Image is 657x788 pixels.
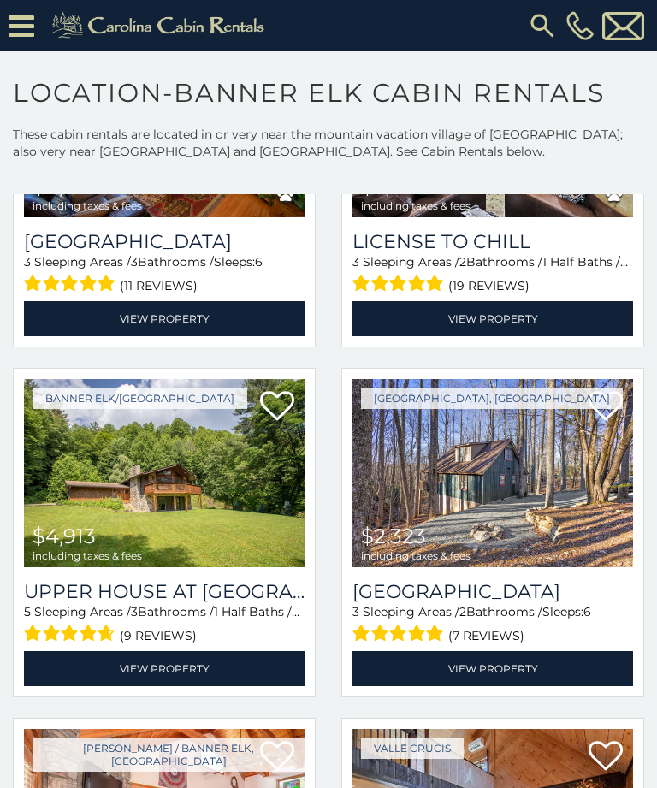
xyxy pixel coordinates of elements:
[352,580,633,603] a: [GEOGRAPHIC_DATA]
[131,254,138,270] span: 3
[33,388,247,409] a: Banner Elk/[GEOGRAPHIC_DATA]
[352,580,633,603] h3: Mountain Abbey
[352,253,633,297] div: Sleeping Areas / Bathrooms / Sleeps:
[352,301,633,336] a: View Property
[352,379,633,567] a: Mountain Abbey $2,323 including taxes & fees
[24,580,305,603] a: Upper House at [GEOGRAPHIC_DATA]
[120,275,198,297] span: (11 reviews)
[33,550,142,561] span: including taxes & fees
[448,625,524,647] span: (7 reviews)
[527,10,558,41] img: search-regular.svg
[24,301,305,336] a: View Property
[24,230,305,253] h3: River Valley View
[24,603,305,647] div: Sleeping Areas / Bathrooms / Sleeps:
[260,389,294,425] a: Add to favorites
[255,254,263,270] span: 6
[352,230,633,253] a: License to Chill
[562,11,598,40] a: [PHONE_NUMBER]
[24,604,31,619] span: 5
[352,379,633,567] img: Mountain Abbey
[361,738,464,759] a: Valle Crucis
[361,524,426,548] span: $2,323
[352,604,359,619] span: 3
[43,9,279,43] img: Khaki-logo.png
[352,603,633,647] div: Sleeping Areas / Bathrooms / Sleeps:
[583,604,591,619] span: 6
[352,651,633,686] a: View Property
[542,254,628,270] span: 1 Half Baths /
[24,230,305,253] a: [GEOGRAPHIC_DATA]
[24,253,305,297] div: Sleeping Areas / Bathrooms / Sleeps:
[24,379,305,567] a: Upper House at Tiffanys Estate $4,913 including taxes & fees
[352,254,359,270] span: 3
[361,200,471,211] span: including taxes & fees
[24,651,305,686] a: View Property
[24,379,305,567] img: Upper House at Tiffanys Estate
[589,739,623,775] a: Add to favorites
[361,550,471,561] span: including taxes & fees
[120,625,197,647] span: (9 reviews)
[361,388,623,409] a: [GEOGRAPHIC_DATA], [GEOGRAPHIC_DATA]
[214,604,299,619] span: 1 Half Baths /
[459,604,466,619] span: 2
[459,254,466,270] span: 2
[448,275,530,297] span: (19 reviews)
[131,604,138,619] span: 3
[33,200,142,211] span: including taxes & fees
[33,738,305,772] a: [PERSON_NAME] / Banner Elk, [GEOGRAPHIC_DATA]
[24,254,31,270] span: 3
[33,524,96,548] span: $4,913
[24,580,305,603] h3: Upper House at Tiffanys Estate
